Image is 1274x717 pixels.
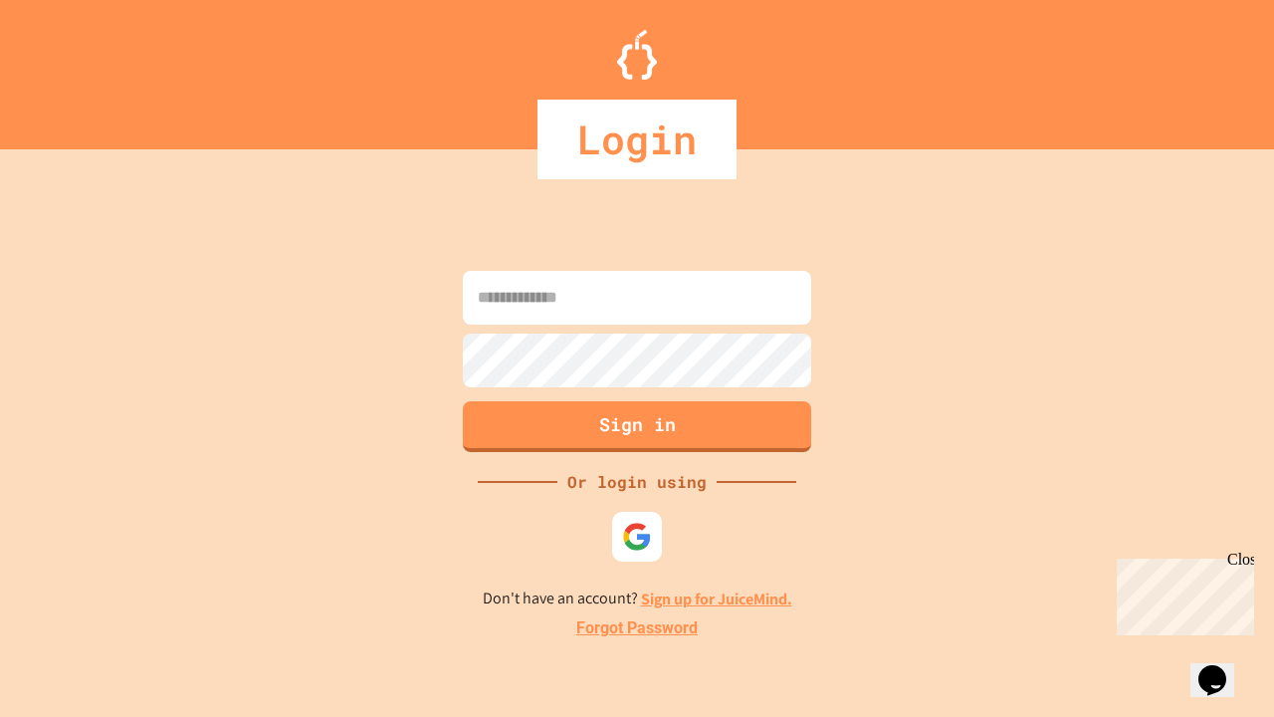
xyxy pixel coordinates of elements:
iframe: chat widget [1190,637,1254,697]
div: Or login using [557,470,717,494]
a: Forgot Password [576,616,698,640]
img: Logo.svg [617,30,657,80]
div: Login [537,100,737,179]
button: Sign in [463,401,811,452]
img: google-icon.svg [622,522,652,552]
iframe: chat widget [1109,551,1254,635]
p: Don't have an account? [483,587,792,611]
a: Sign up for JuiceMind. [641,589,792,609]
div: Chat with us now!Close [8,8,137,126]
